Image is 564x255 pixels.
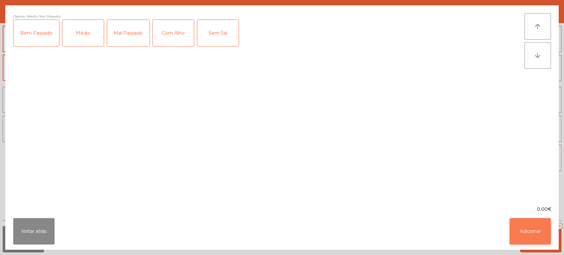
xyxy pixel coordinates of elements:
[509,218,551,244] button: Adicionar
[107,20,149,46] div: Mal Passado
[524,42,551,69] button: arrow_downward
[534,22,542,30] i: arrow_upward
[153,20,194,46] div: Com Alho
[62,20,104,46] div: Médio
[14,20,59,46] div: Bem Passado
[5,206,559,213] div: 0.00€
[13,218,55,244] button: Voltar atrás
[197,20,239,46] div: Sem Sal
[534,52,542,59] i: arrow_downward
[13,13,25,19] span: Opções
[26,13,60,19] span: (Médio, Mal Passado)
[524,13,551,40] button: arrow_upward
